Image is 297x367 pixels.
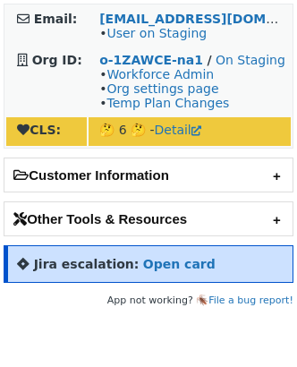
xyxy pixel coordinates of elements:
a: Org settings page [106,81,218,96]
strong: Jira escalation: [34,257,140,271]
strong: Org ID: [32,53,82,67]
a: Temp Plan Changes [106,96,229,110]
a: Open card [143,257,216,271]
footer: App not working? 🪳 [4,292,293,310]
a: Workforce Admin [106,67,214,81]
h2: Customer Information [4,158,293,192]
a: File a bug report! [208,294,293,306]
span: • [99,26,207,40]
strong: Email: [34,12,78,26]
strong: CLS: [17,123,61,137]
a: o-1ZAWCE-na1 [99,53,203,67]
h2: Other Tools & Resources [4,202,293,235]
td: 🤔 6 🤔 - [89,117,291,146]
a: User on Staging [106,26,207,40]
a: Detail [155,123,201,137]
a: On Staging [216,53,285,67]
span: • • • [99,67,229,110]
strong: / [207,53,211,67]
